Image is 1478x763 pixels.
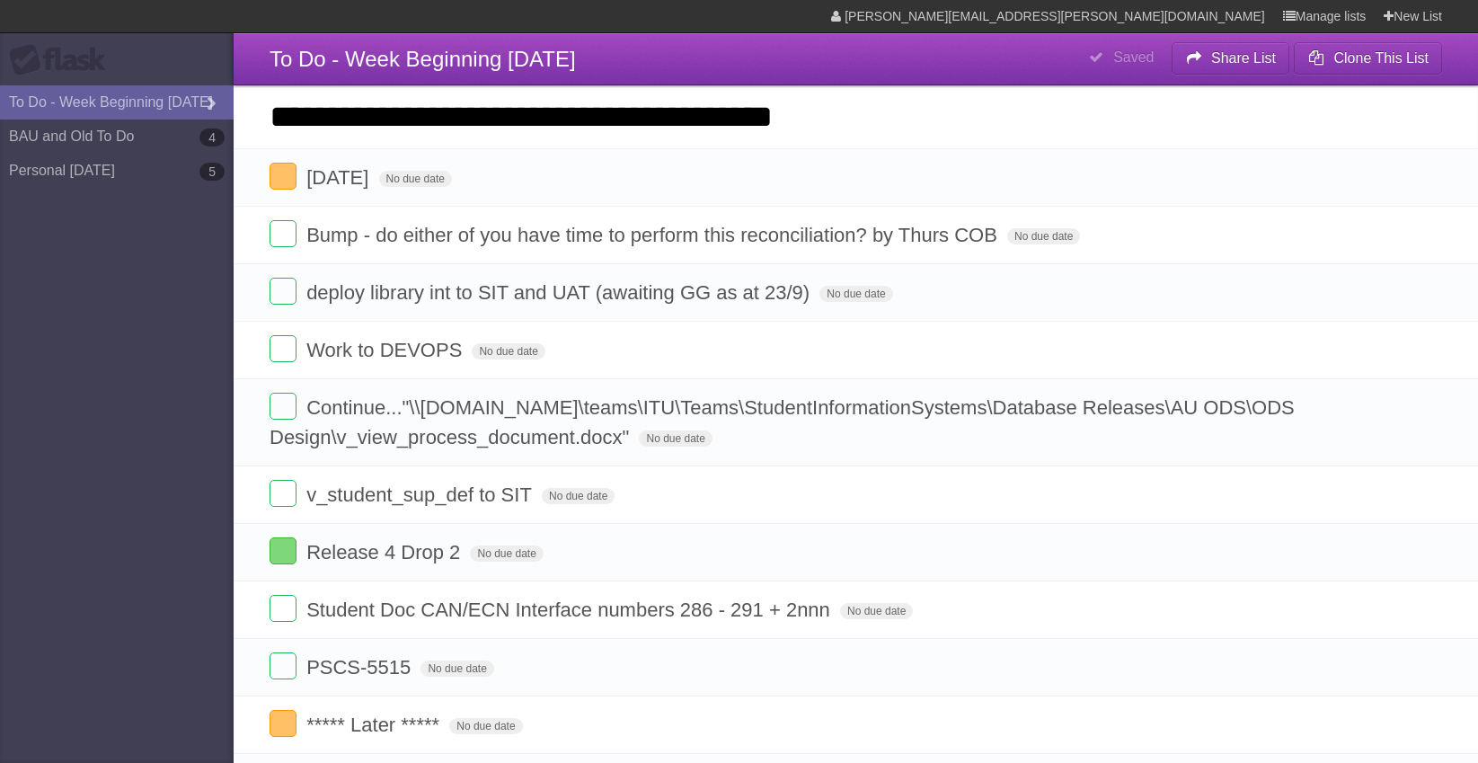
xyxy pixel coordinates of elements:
[270,47,576,71] span: To Do - Week Beginning [DATE]
[1113,49,1154,65] b: Saved
[306,166,373,189] span: [DATE]
[1211,50,1276,66] b: Share List
[306,281,814,304] span: deploy library int to SIT and UAT (awaiting GG as at 23/9)
[270,163,296,190] label: Done
[270,335,296,362] label: Done
[379,171,452,187] span: No due date
[306,339,466,361] span: Work to DEVOPS
[819,286,892,302] span: No due date
[199,129,225,146] b: 4
[270,537,296,564] label: Done
[270,278,296,305] label: Done
[306,599,835,621] span: Student Doc CAN/ECN Interface numbers 286 - 291 + 2nnn
[270,393,296,420] label: Done
[9,44,117,76] div: Flask
[306,484,536,506] span: v_student_sup_def to SIT
[1294,42,1442,75] button: Clone This List
[270,220,296,247] label: Done
[449,718,522,734] span: No due date
[542,488,615,504] span: No due date
[639,430,712,447] span: No due date
[270,396,1295,448] span: Continue..."\\[DOMAIN_NAME]\teams\ITU\Teams\StudentInformationSystems\Database Releases\AU ODS\OD...
[1333,50,1429,66] b: Clone This List
[306,656,415,679] span: PSCS-5515
[306,224,1002,246] span: Bump - do either of you have time to perform this reconciliation? by Thurs COB
[270,710,296,737] label: Done
[270,480,296,507] label: Done
[199,163,225,181] b: 5
[270,652,296,679] label: Done
[420,661,493,677] span: No due date
[270,595,296,622] label: Done
[470,546,543,562] span: No due date
[840,603,913,619] span: No due date
[472,343,544,359] span: No due date
[1172,42,1290,75] button: Share List
[1007,228,1080,244] span: No due date
[306,541,465,563] span: Release 4 Drop 2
